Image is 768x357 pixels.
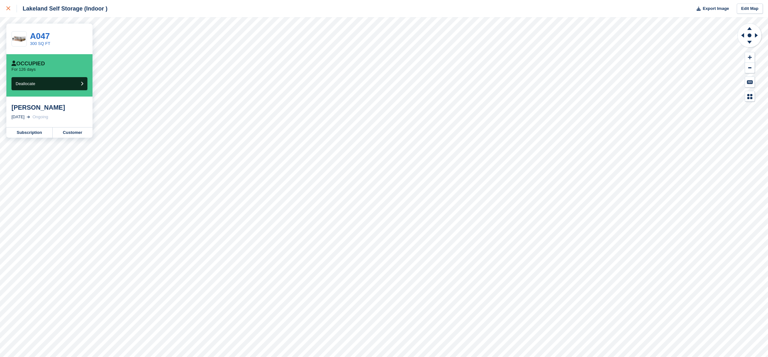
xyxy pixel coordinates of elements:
[16,81,35,86] span: Deallocate
[693,4,729,14] button: Export Image
[737,4,763,14] a: Edit Map
[11,77,87,90] button: Deallocate
[6,127,53,138] a: Subscription
[12,33,26,45] img: 300-sqft-unit.jpg
[11,67,36,72] p: For 126 days
[33,114,48,120] div: Ongoing
[53,127,92,138] a: Customer
[30,41,50,46] a: 300 SQ FT
[745,77,755,87] button: Keyboard Shortcuts
[27,116,30,118] img: arrow-right-light-icn-cde0832a797a2874e46488d9cf13f60e5c3a73dbe684e267c42b8395dfbc2abf.svg
[745,63,755,73] button: Zoom Out
[11,61,45,67] div: Occupied
[11,104,87,111] div: [PERSON_NAME]
[745,91,755,102] button: Map Legend
[30,31,50,41] a: A047
[745,52,755,63] button: Zoom In
[17,5,107,12] div: Lakeland Self Storage (Indoor )
[11,114,25,120] div: [DATE]
[703,5,729,12] span: Export Image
